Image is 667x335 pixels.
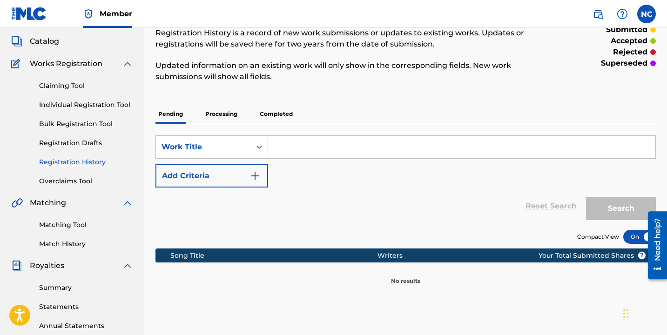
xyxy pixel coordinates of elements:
[257,104,296,124] p: Completed
[30,260,64,271] span: Royalties
[11,7,47,20] img: MLC Logo
[83,8,94,20] img: Top Rightsholder
[601,58,647,69] p: superseded
[11,36,59,47] a: CatalogCatalog
[155,164,268,188] button: Add Criteria
[577,233,619,241] span: Compact View
[122,260,133,271] img: expand
[39,157,133,167] a: Registration History
[155,60,541,82] p: Updated information on an existing work will only show in the corresponding fields. New work subm...
[377,251,568,261] div: Writers
[155,104,186,124] p: Pending
[611,35,647,47] p: accepted
[39,302,133,312] a: Statements
[39,100,133,110] a: Individual Registration Tool
[620,290,667,335] iframe: Chat Widget
[391,266,420,285] p: No results
[539,251,646,261] span: Your Total Submitted Shares
[623,300,629,328] div: Drag
[122,197,133,208] img: expand
[39,138,133,148] a: Registration Drafts
[39,321,133,331] a: Annual Statements
[30,36,59,47] span: Catalog
[613,5,632,23] div: Help
[11,36,22,47] img: Catalog
[606,24,647,35] p: submitted
[155,27,541,50] p: Registration History is a record of new work submissions or updates to existing works. Updates or...
[637,5,656,23] div: User Menu
[39,220,133,230] a: Matching Tool
[162,141,245,153] div: Work Title
[638,252,646,259] span: ?
[249,170,261,181] img: 9d2ae6d4665cec9f34b9.svg
[39,283,133,293] a: Summary
[30,197,66,208] span: Matching
[39,81,133,91] a: Claiming Tool
[39,119,133,129] a: Bulk Registration Tool
[170,251,377,261] div: Song Title
[39,239,133,249] a: Match History
[39,176,133,186] a: Overclaims Tool
[589,5,607,23] a: Public Search
[202,104,240,124] p: Processing
[613,47,647,58] p: rejected
[30,58,102,69] span: Works Registration
[11,197,23,208] img: Matching
[641,208,667,283] iframe: Resource Center
[155,135,656,225] form: Search Form
[11,58,23,69] img: Works Registration
[122,58,133,69] img: expand
[617,8,628,20] img: help
[100,8,132,19] span: Member
[11,260,22,271] img: Royalties
[593,8,604,20] img: search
